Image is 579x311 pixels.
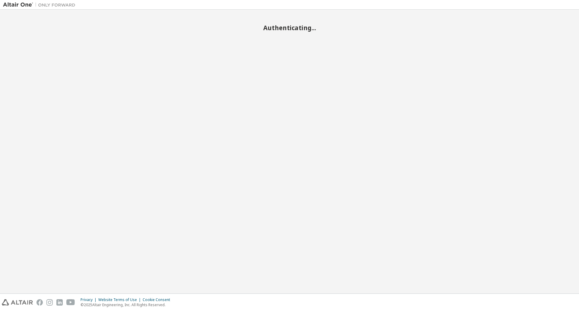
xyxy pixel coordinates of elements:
img: linkedin.svg [56,299,63,306]
img: youtube.svg [66,299,75,306]
img: instagram.svg [46,299,53,306]
img: facebook.svg [36,299,43,306]
img: Altair One [3,2,78,8]
div: Privacy [81,297,98,302]
div: Cookie Consent [143,297,174,302]
h2: Authenticating... [3,24,576,32]
div: Website Terms of Use [98,297,143,302]
img: altair_logo.svg [2,299,33,306]
p: © 2025 Altair Engineering, Inc. All Rights Reserved. [81,302,174,307]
